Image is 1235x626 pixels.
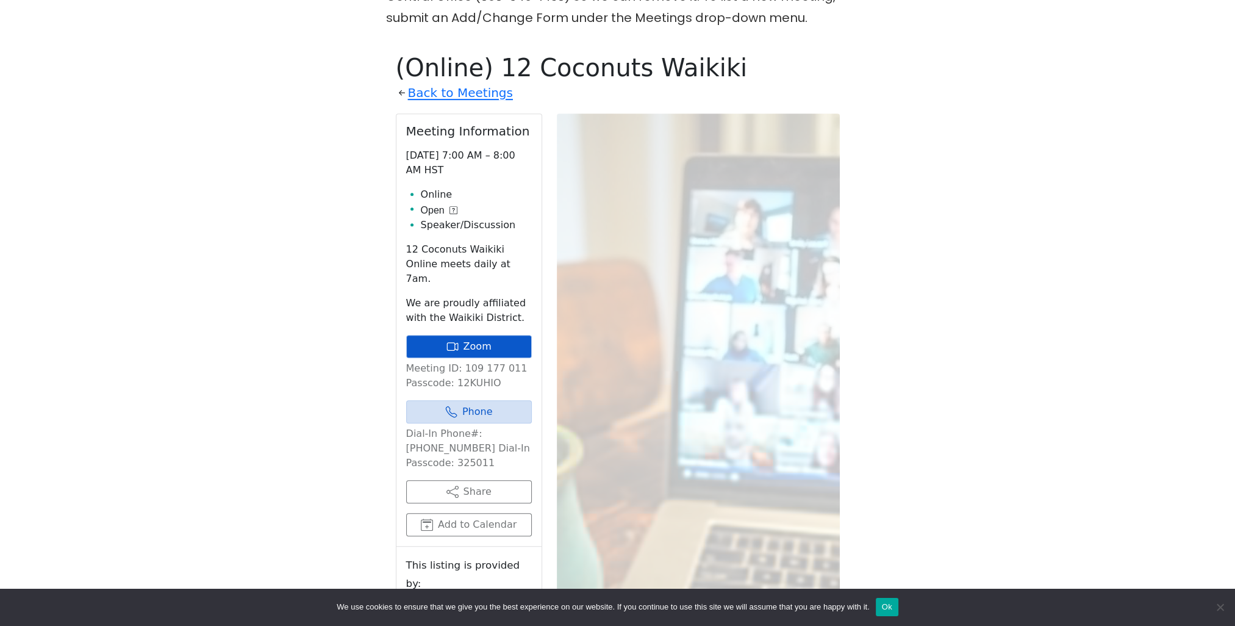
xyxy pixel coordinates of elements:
[337,601,869,613] span: We use cookies to ensure that we give you the best experience on our website. If you continue to ...
[408,82,513,104] a: Back to Meetings
[406,148,532,178] p: [DATE] 7:00 AM – 8:00 AM HST
[406,480,532,503] button: Share
[421,203,457,218] button: Open
[406,361,532,390] p: Meeting ID: 109 177 011 Passcode: 12KUHIO
[406,426,532,470] p: Dial-In Phone#: [PHONE_NUMBER] Dial-In Passcode: 325011
[406,242,532,286] p: 12 Coconuts Waikiki Online meets daily at 7am.
[406,124,532,139] h2: Meeting Information
[421,203,445,218] span: Open
[406,513,532,536] button: Add to Calendar
[396,53,840,82] h1: (Online) 12 Coconuts Waikiki
[421,187,532,202] li: Online
[1214,601,1226,613] span: No
[406,400,532,423] a: Phone
[876,598,898,616] button: Ok
[406,335,532,358] a: Zoom
[421,218,532,232] li: Speaker/Discussion
[406,556,532,592] small: This listing is provided by:
[406,296,532,325] p: We are proudly affiliated with the Waikiki District.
